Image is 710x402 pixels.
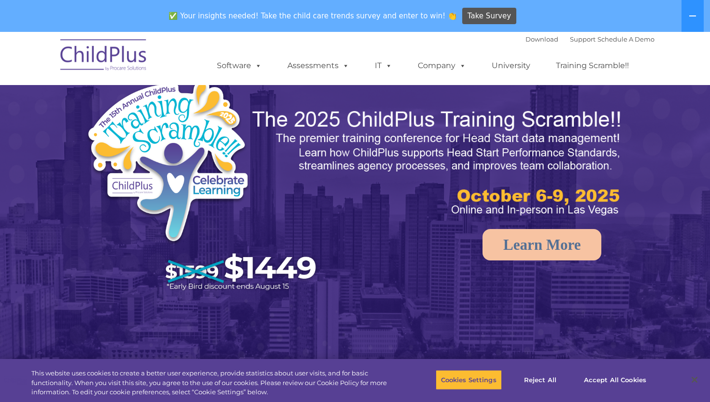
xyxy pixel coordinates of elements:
img: ChildPlus by Procare Solutions [56,32,152,81]
a: Learn More [483,229,601,260]
a: Schedule A Demo [597,35,654,43]
button: Close [684,369,705,390]
button: Cookies Settings [436,370,502,390]
button: Accept All Cookies [579,370,652,390]
a: Support [570,35,596,43]
span: ✅ Your insights needed! Take the child care trends survey and enter to win! 👏 [165,6,461,25]
a: Company [408,56,476,75]
font: | [525,35,654,43]
a: Training Scramble!! [546,56,639,75]
a: Download [525,35,558,43]
a: IT [365,56,402,75]
a: Assessments [278,56,359,75]
a: Take Survey [462,8,517,25]
button: Reject All [510,370,570,390]
a: Software [207,56,271,75]
span: Take Survey [468,8,511,25]
div: This website uses cookies to create a better user experience, provide statistics about user visit... [31,369,391,397]
a: University [482,56,540,75]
